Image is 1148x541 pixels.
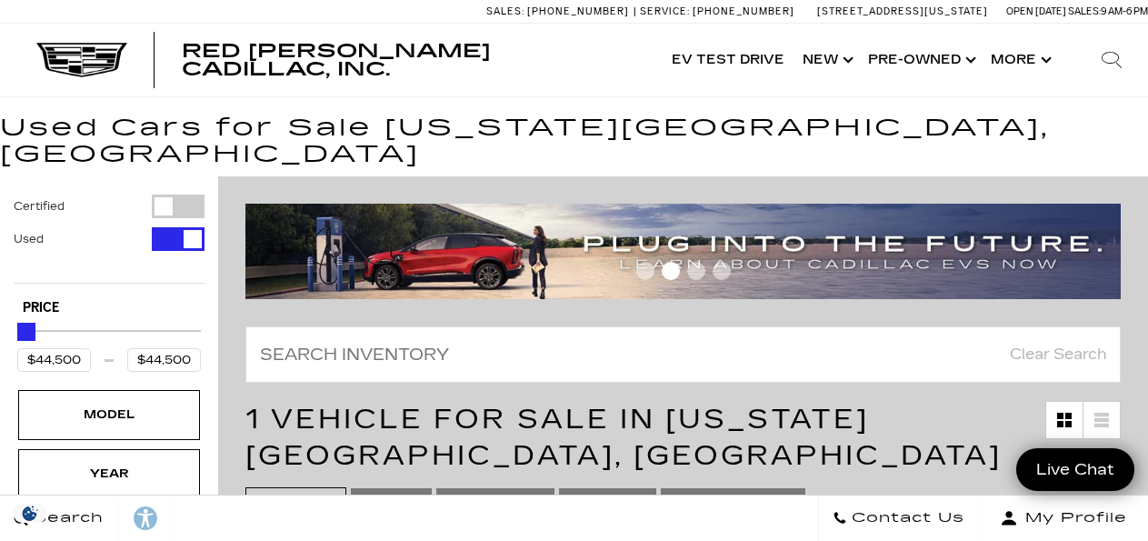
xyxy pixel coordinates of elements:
[450,493,522,516] span: 2025
[663,24,794,96] a: EV Test Drive
[527,5,629,17] span: [PHONE_NUMBER]
[36,43,127,77] img: Cadillac Dark Logo with Cadillac White Text
[1006,5,1066,17] span: Open [DATE]
[23,300,195,316] h5: Price
[14,195,205,283] div: Filter by Vehicle Type
[486,5,524,17] span: Sales:
[14,230,44,248] label: Used
[260,493,332,516] span: Clear All
[17,348,91,372] input: Minimum
[486,6,634,16] a: Sales: [PHONE_NUMBER]
[245,326,1121,383] input: Search Inventory
[636,262,654,280] span: Go to slide 1
[573,493,624,516] span: Toyota
[1068,5,1101,17] span: Sales:
[1027,459,1123,480] span: Live Chat
[182,42,644,78] a: Red [PERSON_NAME] Cadillac, Inc.
[364,493,399,516] span: Used
[245,403,1002,472] span: 1 Vehicle for Sale in [US_STATE][GEOGRAPHIC_DATA], [GEOGRAPHIC_DATA]
[979,496,1148,541] button: Open user profile menu
[64,405,155,425] div: Model
[674,493,773,516] span: Crown Signia
[14,197,65,215] label: Certified
[18,390,200,439] div: ModelModel
[64,464,155,484] div: Year
[847,506,964,531] span: Contact Us
[17,316,201,372] div: Price
[687,262,705,280] span: Go to slide 3
[17,323,35,341] div: Maximum Price
[817,5,988,17] a: [STREET_ADDRESS][US_STATE]
[1018,506,1127,531] span: My Profile
[182,40,491,80] span: Red [PERSON_NAME] Cadillac, Inc.
[794,24,859,96] a: New
[1101,5,1148,17] span: 9 AM-6 PM
[634,6,799,16] a: Service: [PHONE_NUMBER]
[245,204,1136,299] img: ev-blog-post-banners4
[818,496,979,541] a: Contact Us
[640,5,690,17] span: Service:
[28,506,104,531] span: Search
[693,5,794,17] span: [PHONE_NUMBER]
[9,504,51,523] img: Opt-Out Icon
[713,262,731,280] span: Go to slide 4
[662,262,680,280] span: Go to slide 2
[127,348,201,372] input: Maximum
[859,24,982,96] a: Pre-Owned
[982,24,1057,96] button: More
[9,504,51,523] section: Click to Open Cookie Consent Modal
[1016,448,1134,491] a: Live Chat
[18,449,200,498] div: YearYear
